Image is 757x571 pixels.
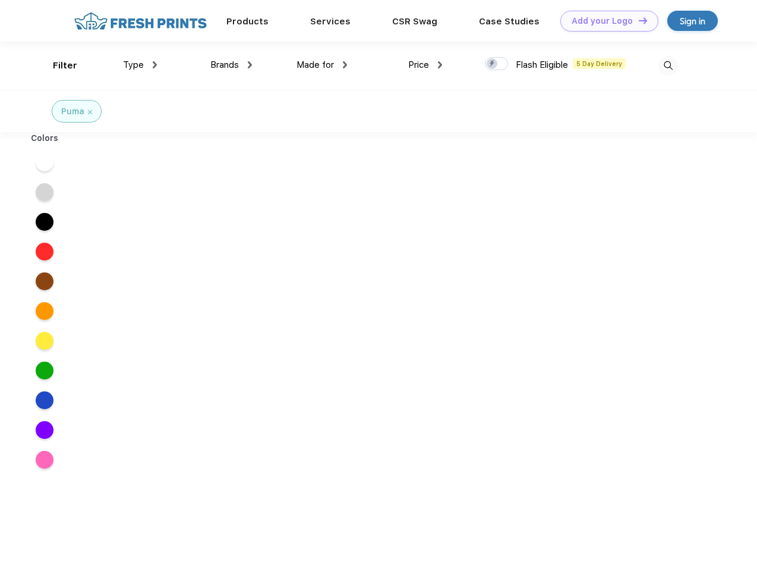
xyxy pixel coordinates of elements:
[153,61,157,68] img: dropdown.png
[22,132,68,145] div: Colors
[210,59,239,70] span: Brands
[572,16,633,26] div: Add your Logo
[88,110,92,114] img: filter_cancel.svg
[71,11,210,32] img: fo%20logo%202.webp
[658,56,678,76] img: desktop_search.svg
[667,11,718,31] a: Sign in
[297,59,334,70] span: Made for
[392,16,437,27] a: CSR Swag
[573,58,626,69] span: 5 Day Delivery
[226,16,269,27] a: Products
[408,59,429,70] span: Price
[438,61,442,68] img: dropdown.png
[248,61,252,68] img: dropdown.png
[61,105,84,118] div: Puma
[639,17,647,24] img: DT
[680,14,705,28] div: Sign in
[123,59,144,70] span: Type
[310,16,351,27] a: Services
[53,59,77,73] div: Filter
[343,61,347,68] img: dropdown.png
[516,59,568,70] span: Flash Eligible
